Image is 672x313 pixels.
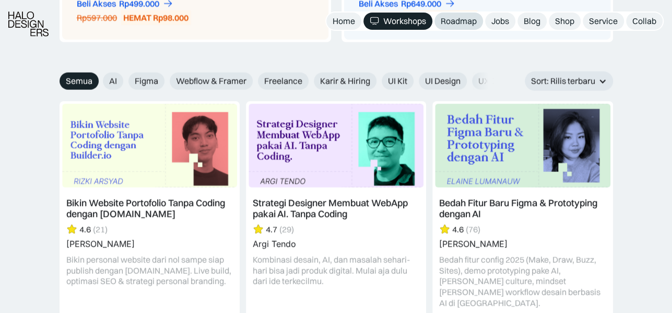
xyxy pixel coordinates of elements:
a: Roadmap [434,13,483,30]
div: Sort: Rilis terbaru [531,76,595,87]
div: Sort: Rilis terbaru [525,72,613,91]
span: Figma [135,76,158,87]
div: Rp597.000 [77,13,117,24]
a: Collab [626,13,663,30]
div: Workshops [383,16,426,27]
a: Blog [517,13,547,30]
a: Workshops [363,13,432,30]
span: AI [109,76,117,87]
div: Roadmap [441,16,477,27]
span: Webflow & Framer [176,76,246,87]
div: Jobs [491,16,509,27]
span: Freelance [264,76,302,87]
div: Service [589,16,618,27]
div: Shop [555,16,574,27]
div: HEMAT Rp98.000 [123,13,188,24]
span: Karir & Hiring [320,76,370,87]
span: UI Kit [388,76,407,87]
form: Email Form [60,73,493,90]
a: Shop [549,13,581,30]
a: Jobs [485,13,515,30]
div: Collab [632,16,656,27]
span: UX Design [478,76,517,87]
div: Home [333,16,355,27]
div: Blog [524,16,540,27]
a: Home [326,13,361,30]
span: Semua [66,76,92,87]
span: UI Design [425,76,461,87]
a: Service [583,13,624,30]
